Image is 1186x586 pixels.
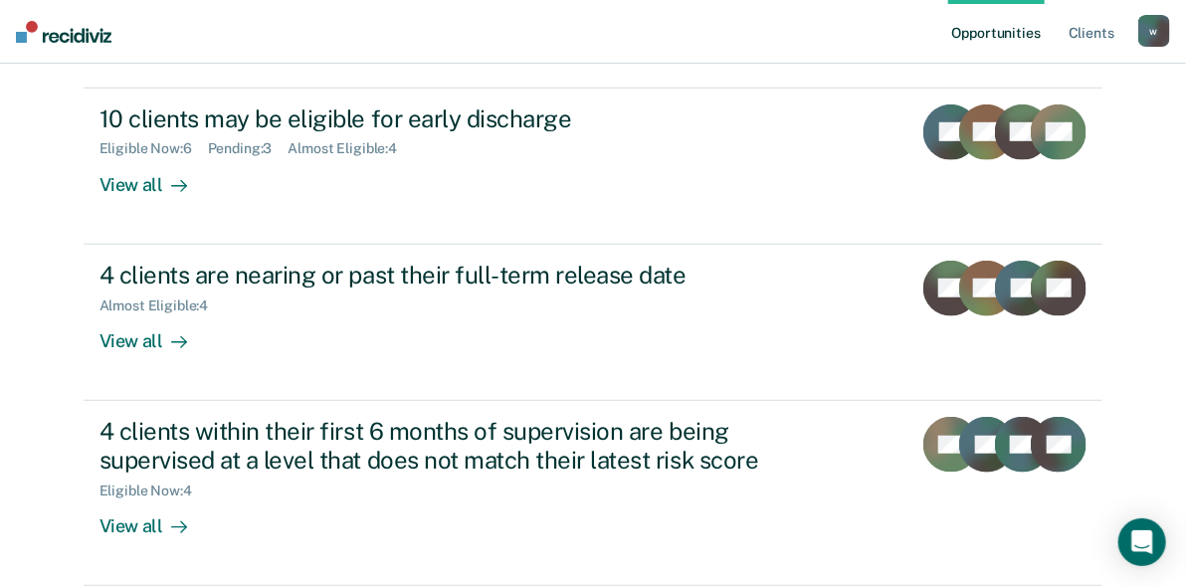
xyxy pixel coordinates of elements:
[1118,518,1166,566] div: Open Intercom Messenger
[16,21,111,43] img: Recidiviz
[84,245,1103,401] a: 4 clients are nearing or past their full-term release dateAlmost Eligible:4View all
[99,498,211,537] div: View all
[84,89,1103,245] a: 10 clients may be eligible for early dischargeEligible Now:6Pending:3Almost Eligible:4View all
[99,297,225,314] div: Almost Eligible : 4
[99,417,798,475] div: 4 clients within their first 6 months of supervision are being supervised at a level that does no...
[288,140,413,157] div: Almost Eligible : 4
[99,313,211,352] div: View all
[84,401,1103,586] a: 4 clients within their first 6 months of supervision are being supervised at a level that does no...
[99,104,798,133] div: 10 clients may be eligible for early discharge
[99,483,208,499] div: Eligible Now : 4
[99,261,798,290] div: 4 clients are nearing or past their full-term release date
[99,157,211,196] div: View all
[1138,15,1170,47] button: w
[208,140,289,157] div: Pending : 3
[99,140,208,157] div: Eligible Now : 6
